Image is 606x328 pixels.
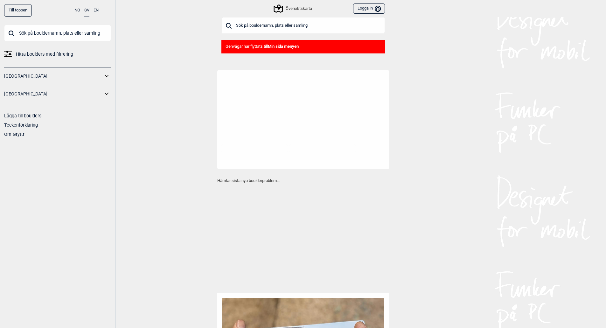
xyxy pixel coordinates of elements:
a: [GEOGRAPHIC_DATA] [4,72,103,81]
a: Teckenförklaring [4,122,38,128]
a: [GEOGRAPHIC_DATA] [4,89,103,99]
div: Till toppen [4,4,32,17]
a: Om Gryttr [4,132,24,137]
a: Hitta boulders med filtrering [4,50,111,59]
button: NO [74,4,80,17]
p: Hämtar sista nya boulderproblem... [217,178,389,184]
div: Genvägar har flyttats till [221,40,385,53]
button: Logga in [353,3,385,14]
button: EN [94,4,99,17]
div: Översiktskarta [275,5,312,12]
b: Min sida menyen [268,44,299,49]
button: SV [84,4,89,17]
input: Sök på bouldernamn, plats eller samling [221,17,385,34]
span: Hitta boulders med filtrering [16,50,73,59]
input: Sök på bouldernamn, plats eller samling [4,25,111,41]
a: Lägga till boulders [4,113,41,118]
